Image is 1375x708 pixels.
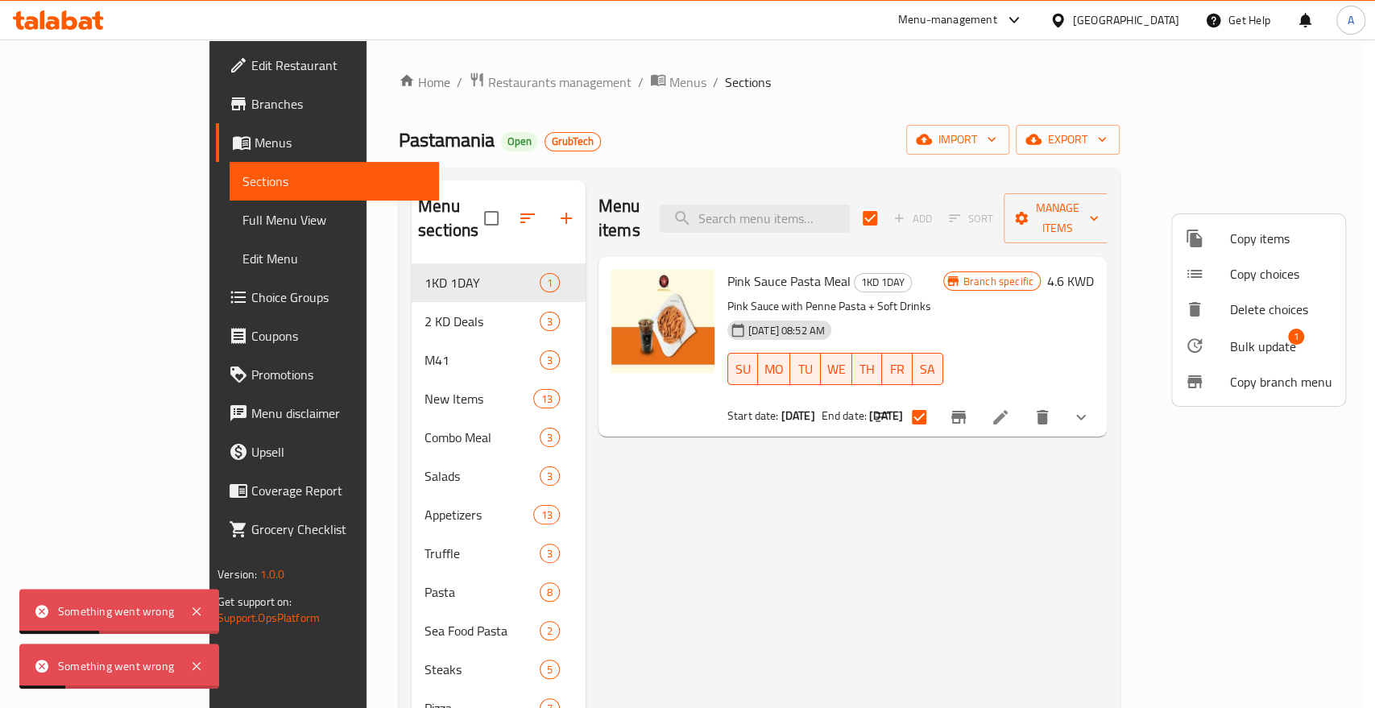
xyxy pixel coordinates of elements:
[58,602,174,620] div: Something went wrong
[58,657,174,675] div: Something went wrong
[1230,372,1332,391] span: Copy branch menu
[1288,329,1304,345] span: 1
[1230,337,1296,356] span: Bulk update
[1230,300,1332,319] span: Delete choices
[1230,264,1332,284] span: Copy choices
[1230,229,1332,248] span: Copy items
